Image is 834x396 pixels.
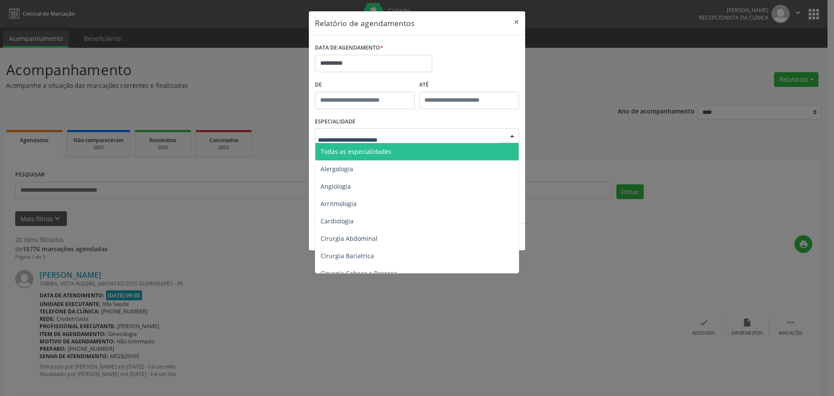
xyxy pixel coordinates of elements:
h5: Relatório de agendamentos [315,17,414,29]
label: DATA DE AGENDAMENTO [315,41,383,55]
label: ATÉ [419,78,519,92]
span: Angiologia [321,182,351,190]
span: Todas as especialidades [321,147,391,156]
button: Close [508,11,525,33]
span: Cirurgia Abdominal [321,234,377,243]
label: De [315,78,415,92]
span: Arritmologia [321,200,357,208]
span: Cardiologia [321,217,354,225]
span: Alergologia [321,165,353,173]
label: ESPECIALIDADE [315,115,355,129]
span: Cirurgia Bariatrica [321,252,374,260]
span: Cirurgia Cabeça e Pescoço [321,269,397,277]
